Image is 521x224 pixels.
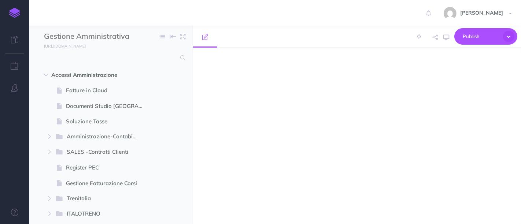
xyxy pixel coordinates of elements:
span: Documenti Studio [GEOGRAPHIC_DATA] [66,102,149,111]
button: Publish [454,28,517,45]
img: 773ddf364f97774a49de44848d81cdba.jpg [444,7,457,20]
input: Search [44,51,176,64]
a: [URL][DOMAIN_NAME] [29,42,93,49]
span: Gestione Fatturazione Corsi [66,179,149,188]
span: ITALOTRENO [67,209,138,219]
input: Documentation Name [44,31,130,42]
img: logo-mark.svg [9,8,20,18]
span: Soluzione Tasse [66,117,149,126]
span: Register PEC [66,163,149,172]
span: Trenitalia [67,194,138,204]
span: [PERSON_NAME] [457,10,507,16]
span: SALES -Contratti Clienti [67,148,138,157]
span: Fatture in Cloud [66,86,149,95]
span: Amministrazione-Contabilità [67,132,143,142]
span: Accessi Amministrazione [51,71,140,79]
small: [URL][DOMAIN_NAME] [44,44,86,49]
span: Publish [463,31,499,42]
